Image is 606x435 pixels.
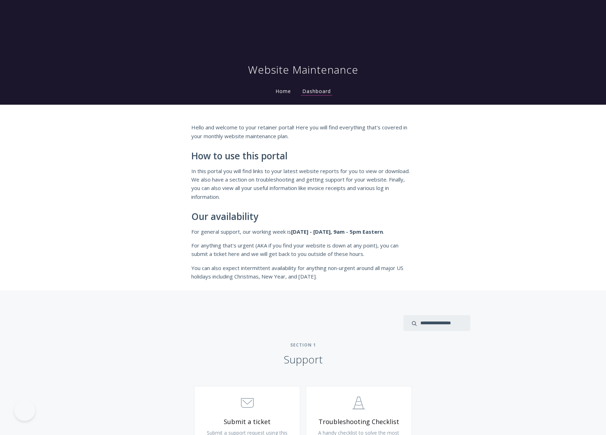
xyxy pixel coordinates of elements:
[248,63,358,77] h1: Website Maintenance
[191,227,415,236] p: For general support, our working week is .
[403,315,470,331] input: search input
[274,88,292,94] a: Home
[191,212,415,222] h2: Our availability
[191,241,415,258] p: For anything that's urgent (AKA if you find your website is down at any point), you can submit a ...
[191,167,415,201] p: In this portal you will find links to your latest website reports for you to view or download. We...
[14,400,35,421] iframe: Toggle Customer Support
[191,123,415,140] p: Hello and welcome to your retainer portal! Here you will find everything that's covered in your m...
[317,418,401,426] span: Troubleshooting Checklist
[301,88,332,96] a: Dashboard
[191,264,415,281] p: You can also expect intermittent availability for anything non-urgent around all major US holiday...
[291,228,383,235] strong: [DATE] - [DATE], 9am - 5pm Eastern
[191,151,415,161] h2: How to use this portal
[205,418,289,426] span: Submit a ticket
